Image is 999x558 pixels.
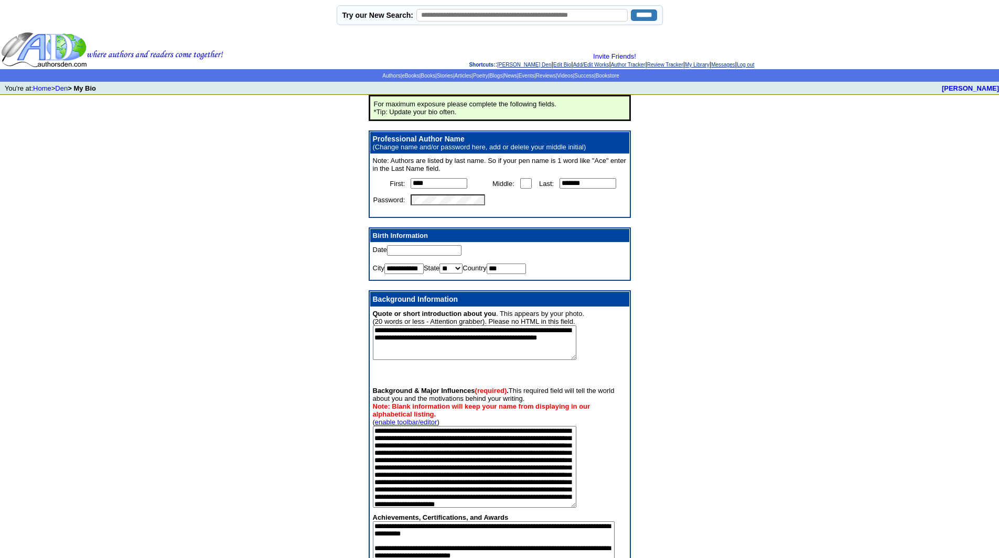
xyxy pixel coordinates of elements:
[374,100,556,116] font: For maximum exposure please complete the following fields. *Tip: Update your bio often.
[454,73,471,79] a: Articles
[573,62,609,68] a: Add/Edit Works
[33,84,51,92] a: Home
[5,84,96,92] font: You're at: >
[375,418,437,426] a: enable toolbar/editor
[373,135,465,143] span: Professional Author Name
[553,62,571,68] a: Edit Bio
[68,84,96,92] b: > My Bio
[394,211,405,214] img: shim.gif
[373,402,590,418] b: Note: Blank information will keep your name from displaying in our alphabetical listing.
[373,232,428,239] b: Birth Information
[539,180,554,188] font: Last:
[574,73,594,79] a: Success
[421,73,435,79] a: Books
[497,62,551,68] a: [PERSON_NAME] Den
[373,246,526,278] font: Date City State Country
[504,73,517,79] a: News
[536,73,556,79] a: Reviews
[225,52,998,68] div: : | | | | | | |
[489,73,502,79] a: Blogs
[475,387,507,395] font: (required)
[557,73,573,79] a: Videos
[373,196,405,204] font: Password:
[473,73,488,79] a: Poetry
[1,31,223,68] img: header_logo2.gif
[373,310,585,362] font: . This appears by your photo. (20 words or less - Attention grabber). Please no HTML in this field.
[373,310,496,318] font: Quote or short introduction about you
[437,73,453,79] a: Stories
[469,62,495,68] span: Shortcuts:
[593,52,636,60] a: Invite Friends!
[373,274,383,277] img: shim.gif
[373,295,458,303] b: Background Information
[596,73,619,79] a: Bookstore
[373,387,615,509] font: This required field will tell the world about you and the motivations behind your writing. ( )
[373,387,509,395] strong: Background & Major Influences .
[647,62,683,68] a: Review Tracker
[373,157,626,172] font: Note: Authors are listed by last name. So if your pen name is 1 word like "Ace" enter in the Last...
[382,73,400,79] a: Authors
[373,143,586,151] font: (Change name and/or password here, add or delete your middle initial)
[611,62,646,68] a: Author Tracker
[492,180,514,188] font: Middle:
[342,11,413,19] label: Try our New Search:
[55,84,68,92] a: Den
[942,84,999,92] a: [PERSON_NAME]
[519,73,535,79] a: Events
[711,62,735,68] a: Messages
[737,62,754,68] a: Log out
[402,73,419,79] a: eBooks
[390,180,405,188] font: First:
[685,62,710,68] a: My Library
[373,513,509,521] strong: Achievements, Certifications, and Awards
